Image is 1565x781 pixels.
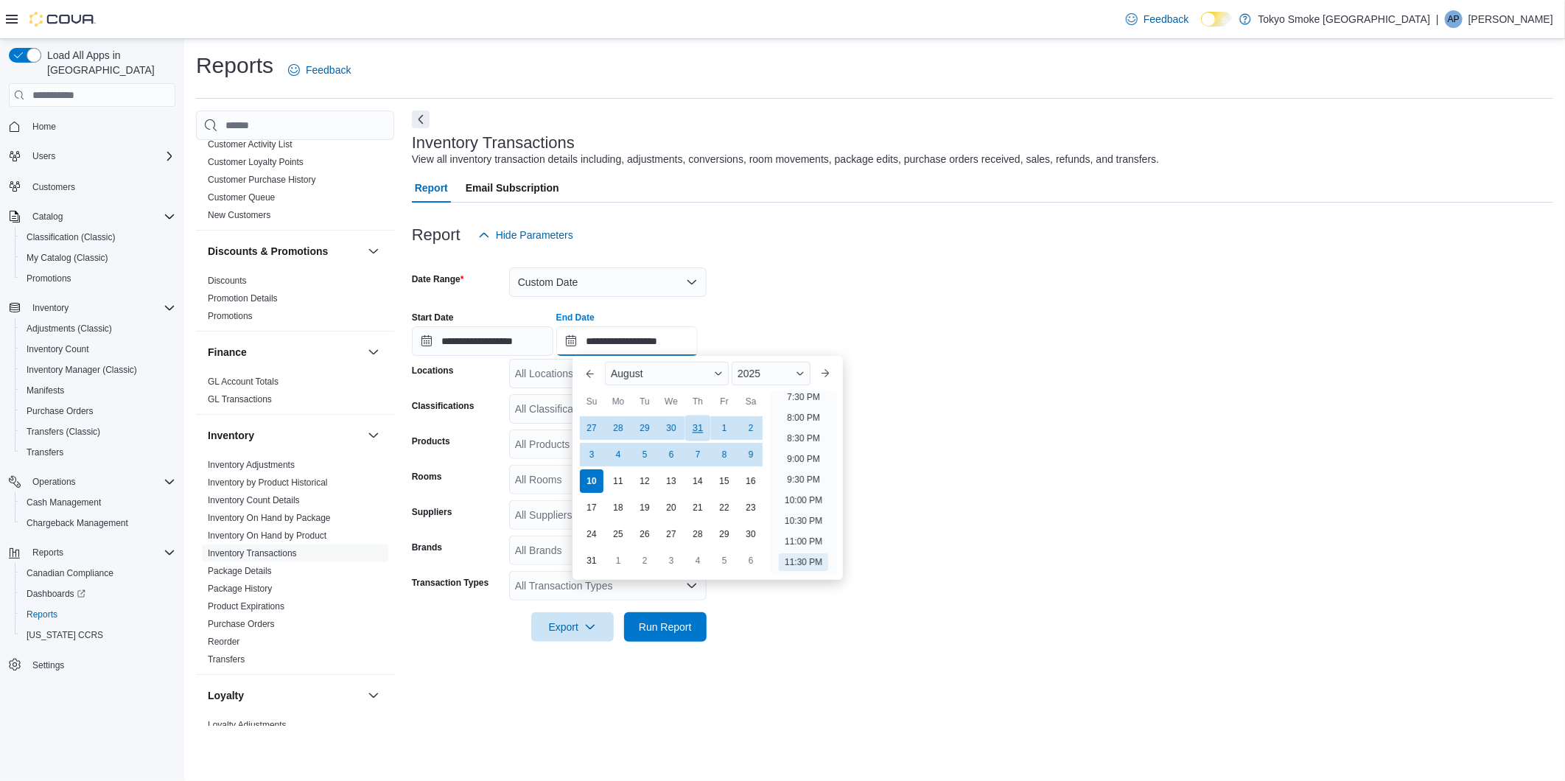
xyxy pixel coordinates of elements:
[412,134,575,152] h3: Inventory Transactions
[531,612,614,642] button: Export
[732,362,810,385] div: Button. Open the year selector. 2025 is currently selected.
[686,496,710,519] div: day-21
[606,522,630,546] div: day-25
[27,147,175,165] span: Users
[1201,12,1232,27] input: Dark Mode
[15,318,181,339] button: Adjustments (Classic)
[27,231,116,243] span: Classification (Classic)
[412,273,464,285] label: Date Range
[1445,10,1463,28] div: Ankit Patel
[779,533,828,550] li: 11:00 PM
[580,443,603,466] div: day-3
[208,566,272,576] a: Package Details
[27,323,112,335] span: Adjustments (Classic)
[208,157,304,167] a: Customer Loyalty Points
[208,654,245,665] a: Transfers
[21,626,175,644] span: Washington CCRS
[686,522,710,546] div: day-28
[9,110,175,714] nav: Complex example
[713,549,736,572] div: day-5
[781,450,826,468] li: 9:00 PM
[412,542,442,553] label: Brands
[21,444,69,461] a: Transfers
[208,530,326,542] span: Inventory On Hand by Product
[606,496,630,519] div: day-18
[606,469,630,493] div: day-11
[27,588,85,600] span: Dashboards
[580,390,603,413] div: Su
[208,293,278,304] span: Promotion Details
[779,491,828,509] li: 10:00 PM
[196,716,394,757] div: Loyalty
[21,514,134,532] a: Chargeback Management
[15,421,181,442] button: Transfers (Classic)
[196,373,394,414] div: Finance
[208,512,331,524] span: Inventory On Hand by Package
[3,146,181,167] button: Users
[15,604,181,625] button: Reports
[739,416,763,440] div: day-2
[365,343,382,361] button: Finance
[208,636,239,648] span: Reorder
[196,51,273,80] h1: Reports
[32,211,63,223] span: Catalog
[27,299,175,317] span: Inventory
[27,629,103,641] span: [US_STATE] CCRS
[633,469,657,493] div: day-12
[41,48,175,77] span: Load All Apps in [GEOGRAPHIC_DATA]
[624,612,707,642] button: Run Report
[27,118,62,136] a: Home
[659,522,683,546] div: day-27
[208,477,328,488] a: Inventory by Product Historical
[659,416,683,440] div: day-30
[208,565,272,577] span: Package Details
[27,364,137,376] span: Inventory Manager (Classic)
[21,270,77,287] a: Promotions
[208,584,272,594] a: Package History
[813,362,837,385] button: Next month
[27,656,175,674] span: Settings
[1120,4,1194,34] a: Feedback
[611,368,643,379] span: August
[29,12,96,27] img: Cova
[21,320,175,337] span: Adjustments (Classic)
[208,244,362,259] button: Discounts & Promotions
[27,177,175,195] span: Customers
[27,273,71,284] span: Promotions
[412,435,450,447] label: Products
[472,220,579,250] button: Hide Parameters
[659,390,683,413] div: We
[21,402,99,420] a: Purchase Orders
[27,426,100,438] span: Transfers (Classic)
[21,585,175,603] span: Dashboards
[412,111,430,128] button: Next
[659,549,683,572] div: day-3
[27,544,69,561] button: Reports
[21,494,175,511] span: Cash Management
[21,340,175,358] span: Inventory Count
[21,564,175,582] span: Canadian Compliance
[739,522,763,546] div: day-30
[32,659,64,671] span: Settings
[15,227,181,248] button: Classification (Classic)
[781,430,826,447] li: 8:30 PM
[196,272,394,331] div: Discounts & Promotions
[21,564,119,582] a: Canadian Compliance
[633,496,657,519] div: day-19
[208,394,272,404] a: GL Transactions
[15,442,181,463] button: Transfers
[412,326,553,356] input: Press the down key to open a popover containing a calendar.
[580,496,603,519] div: day-17
[208,310,253,322] span: Promotions
[639,620,692,634] span: Run Report
[580,416,603,440] div: day-27
[412,400,475,412] label: Classifications
[415,173,448,203] span: Report
[27,178,81,196] a: Customers
[27,405,94,417] span: Purchase Orders
[27,208,175,225] span: Catalog
[15,360,181,380] button: Inventory Manager (Classic)
[208,637,239,647] a: Reorder
[21,228,175,246] span: Classification (Classic)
